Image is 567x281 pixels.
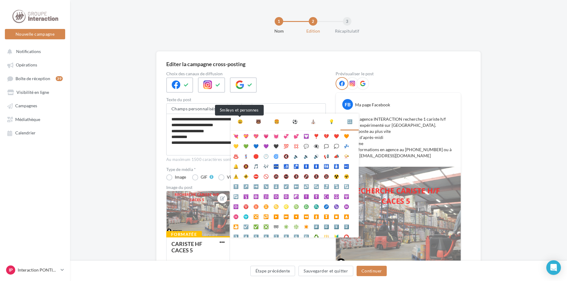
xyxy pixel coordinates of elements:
[231,181,241,191] li: ⬆️
[321,191,331,201] li: ☪️
[321,221,331,231] li: 0️⃣
[227,175,238,179] div: Vidéo
[4,46,64,57] button: Notifications
[241,221,251,231] li: ☑️
[261,211,271,221] li: 🔁
[546,260,561,275] div: Open Intercom Messenger
[251,171,261,181] li: ⛔
[16,76,50,81] span: Boîte de réception
[271,131,281,141] li: 💓
[281,141,291,151] li: 💯
[321,211,331,221] li: ⏬
[291,191,301,201] li: ☯️
[301,201,311,211] li: ♎
[201,175,207,179] div: GIF
[250,266,295,276] button: Étape précédente
[291,211,301,221] li: ◀️
[336,72,461,76] div: Prévisualiser le post
[4,59,66,70] a: Opérations
[15,103,37,108] span: Campagnes
[291,141,301,151] li: 💢
[341,231,351,241] li: ⭕
[311,141,321,151] li: 👁️‍🗨️
[251,151,261,161] li: 🛑
[311,201,321,211] li: ♏
[294,28,333,34] div: Edition
[166,157,326,162] div: Au maximum 1500 caractères sont permis pour pouvoir publier sur Google
[166,231,202,238] div: Formatée
[231,141,241,151] li: 💛
[261,191,271,201] li: 🕉️
[331,221,341,231] li: 1️⃣
[331,171,341,181] li: ☢️
[271,201,281,211] li: ♋
[301,131,311,141] li: 💟
[166,167,326,172] label: Type de média *
[311,119,316,125] div: ⛪
[331,161,341,171] li: 🚼
[171,240,202,254] div: CARISTE HF CACES 5
[321,201,331,211] li: ♐
[4,114,66,125] a: Médiathèque
[301,171,311,181] li: 🚱
[16,90,49,95] span: Visibilité en ligne
[251,141,261,151] li: 💙
[271,191,281,201] li: ✡️
[341,221,351,231] li: 2️⃣
[251,191,261,201] li: ⚛️
[321,231,331,241] li: 🔱
[341,191,351,201] li: 🕎
[331,231,341,241] li: 🔰
[15,130,36,136] span: Calendrier
[301,151,311,161] li: 🔉
[241,131,251,141] li: 💝
[231,221,241,231] li: 🎦
[341,211,351,221] li: ⏏️
[281,211,291,221] li: ⏩
[215,105,264,116] div: Smileys et personnes
[281,201,291,211] li: ♌
[261,141,271,151] li: 💜
[241,231,251,241] li: 4️⃣
[281,221,291,231] li: ✳️
[4,127,66,138] a: Calendrier
[271,221,281,231] li: ➿
[298,266,353,276] button: Sauvegarder et quitter
[343,17,351,26] div: 3
[341,131,351,141] li: 🧡
[281,161,291,171] li: 🚮
[311,211,321,221] li: ⏫
[271,141,281,151] li: 🖤
[16,62,37,68] span: Opérations
[321,171,331,181] li: 🔞
[241,181,251,191] li: ↗️
[231,231,241,241] li: 3️⃣
[292,119,298,125] div: ⚽
[291,131,301,141] li: 💕
[311,231,321,241] li: ♻️
[5,29,65,39] button: Nouvelle campagne
[175,175,186,179] div: Image
[331,141,341,151] li: 💭
[331,191,341,201] li: ☮️
[241,141,251,151] li: 💚
[291,161,301,171] li: 🚰
[281,171,291,181] li: 🚭
[301,221,311,231] li: ✴️
[331,131,341,141] li: ❤️
[261,151,271,161] li: 🕛
[271,161,281,171] li: 🏧
[341,201,351,211] li: ♒
[275,17,283,26] div: 1
[301,161,311,171] li: 🚹
[241,201,251,211] li: ♈
[341,171,351,181] li: ☣️
[281,191,291,201] li: ☸️
[261,161,271,171] li: 🎶
[4,87,66,98] a: Visibilité en ligne
[331,201,341,211] li: ♑
[166,61,245,67] div: Editer la campagne cross-posting
[251,231,261,241] li: 5️⃣
[251,201,261,211] li: ♉
[4,73,66,84] a: Boîte de réception39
